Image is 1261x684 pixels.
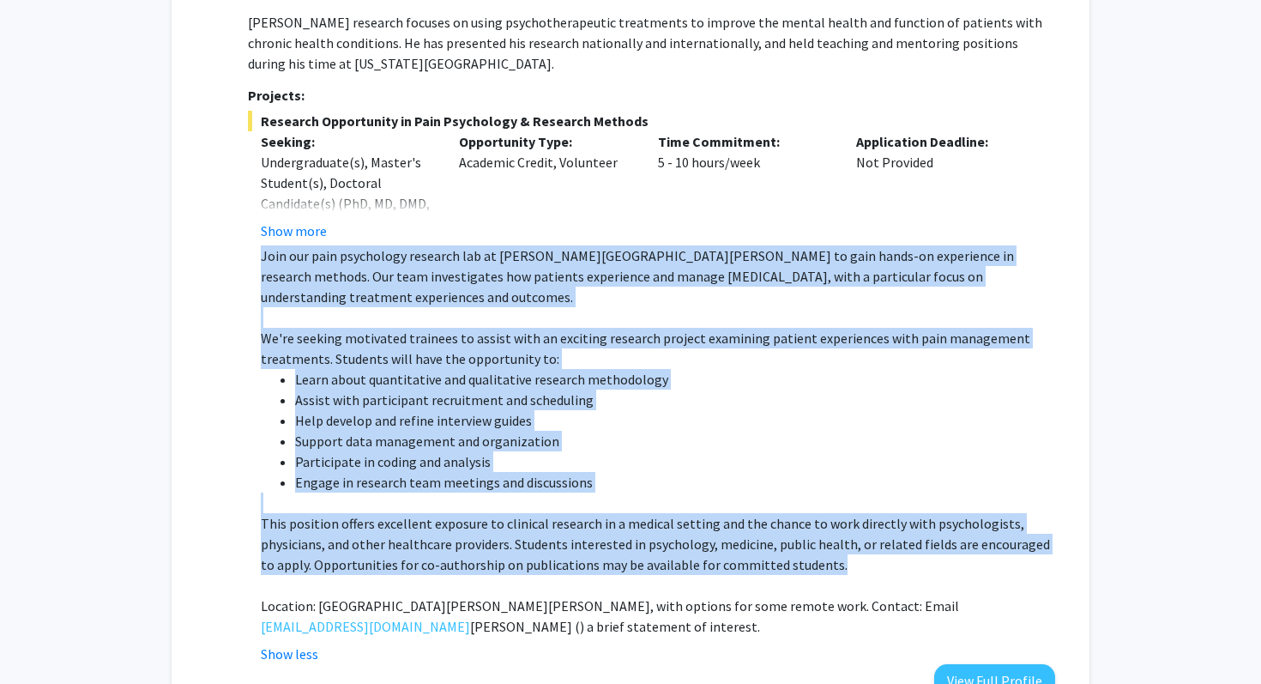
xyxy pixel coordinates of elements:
[248,111,1055,131] span: Research Opportunity in Pain Psychology & Research Methods
[459,131,632,152] p: Opportunity Type:
[261,221,327,241] button: Show more
[261,245,1055,307] p: Join our pain psychology research lab at [PERSON_NAME][GEOGRAPHIC_DATA][PERSON_NAME] to gain hand...
[295,431,1055,451] li: Support data management and organization
[446,131,645,241] div: Academic Credit, Volunteer
[856,131,1029,152] p: Application Deadline:
[248,12,1055,74] p: [PERSON_NAME] research focuses on using psychotherapeutic treatments to improve the mental health...
[261,131,434,152] p: Seeking:
[261,328,1055,369] p: We're seeking motivated trainees to assist with an exciting research project examining patient ex...
[248,87,305,104] strong: Projects:
[261,644,318,664] button: Show less
[261,596,1055,637] p: Location: [GEOGRAPHIC_DATA][PERSON_NAME][PERSON_NAME], with options for some remote work. Contact...
[261,152,434,296] div: Undergraduate(s), Master's Student(s), Doctoral Candidate(s) (PhD, MD, DMD, PharmD, etc.), Postdo...
[295,369,1055,390] li: Learn about quantitative and qualitative research methodology
[261,513,1055,575] p: This position offers excellent exposure to clinical research in a medical setting and the chance ...
[645,131,844,241] div: 5 - 10 hours/week
[261,616,470,637] a: [EMAIL_ADDRESS][DOMAIN_NAME]
[295,410,1055,431] li: Help develop and refine interview guides
[843,131,1042,241] div: Not Provided
[295,472,1055,493] li: Engage in research team meetings and discussions
[295,451,1055,472] li: Participate in coding and analysis
[13,607,73,671] iframe: Chat
[658,131,831,152] p: Time Commitment:
[295,390,1055,410] li: Assist with participant recruitment and scheduling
